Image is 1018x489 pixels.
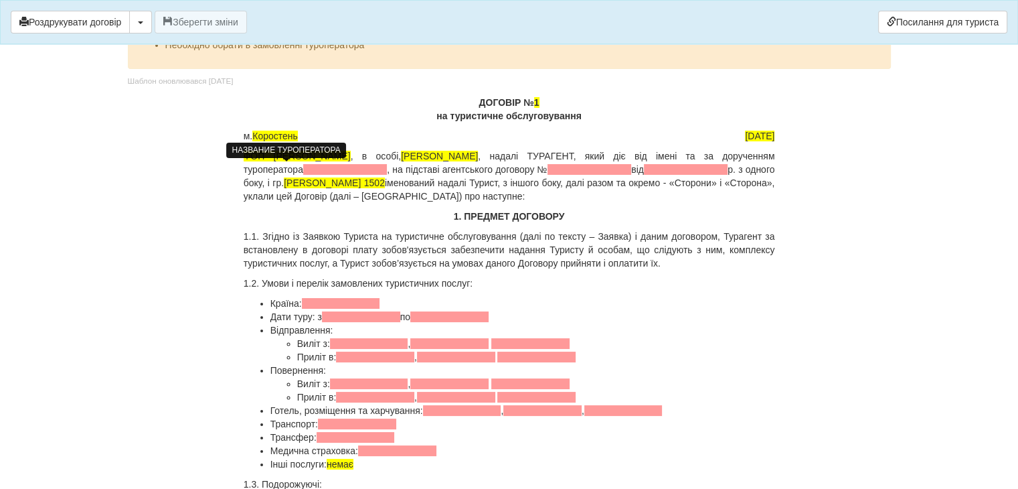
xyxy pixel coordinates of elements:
[270,444,775,458] li: Медична страховка:
[745,131,774,141] span: [DATE]
[244,230,775,270] p: 1.1. Згідно із Заявкою Туриста на туристичне обслуговування (далі по тексту – Заявка) і даним дог...
[165,38,880,52] li: Необхідно обрати в замовленні туроператора
[297,350,775,364] li: Приліт в: ,
[270,310,775,324] li: Дати туру: з по
[270,364,775,404] li: Повернення:
[327,459,353,470] span: немає
[252,131,298,141] span: Коростень
[244,96,775,123] p: ДОГОВІР № на туристичне обслуговування
[878,11,1007,33] a: Посилання для туриста
[128,76,234,87] div: Шаблон оновлювався [DATE]
[270,458,775,471] li: Інші послуги:
[297,391,775,404] li: Приліт в: ,
[226,143,345,158] div: НАЗВАНИЕ ТУРОПЕРАТОРА
[155,11,247,33] button: Зберегти зміни
[270,431,775,444] li: Трансфер:
[534,97,539,108] span: 1
[297,377,775,391] li: Виліт з: ,
[284,178,385,188] span: [PERSON_NAME] 1502
[244,149,775,203] p: , в особі, , надалі ТУРАГЕНТ, який діє від імені та за дорученням туроператора , на підставі аген...
[270,297,775,310] li: Країна:
[244,277,775,290] p: 1.2. Умови і перелік замовлених туристичних послуг:
[244,210,775,223] p: 1. ПРЕДМЕТ ДОГОВОРУ
[244,129,298,143] span: м.
[270,417,775,431] li: Транспорт:
[270,404,775,417] li: Готель, розміщення та харчування: , ,
[297,337,775,350] li: Виліт з: ,
[401,151,478,161] span: [PERSON_NAME]
[270,324,775,364] li: Відправлення:
[11,11,130,33] button: Роздрукувати договір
